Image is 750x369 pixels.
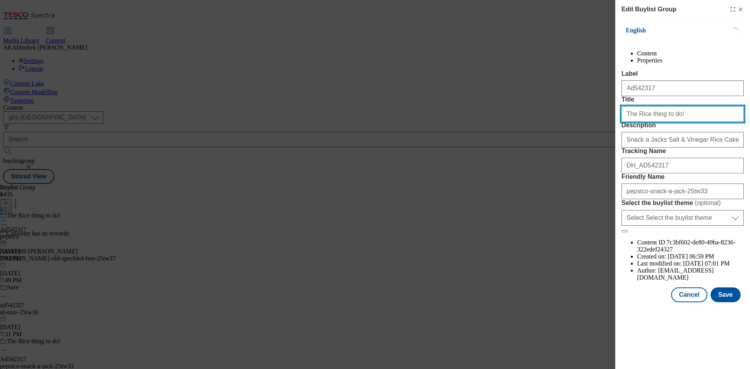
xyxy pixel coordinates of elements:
span: 7c3bf602-de80-49ba-8236-322edef24327 [637,239,736,253]
li: Last modified on: [637,260,744,267]
input: Enter Label [621,80,744,96]
p: English [626,27,708,34]
span: [DATE] 07:01 PM [683,260,730,267]
li: Content ID [637,239,744,253]
label: Select the buylist theme [621,199,744,207]
input: Enter Title [621,106,744,122]
input: Enter Tracking Name [621,158,744,173]
button: Save [711,287,741,302]
li: Author: [637,267,744,281]
h4: Edit Buylist Group [621,5,676,14]
label: Tracking Name [621,148,744,155]
li: Created on: [637,253,744,260]
span: [DATE] 06:59 PM [668,253,714,260]
label: Title [621,96,744,103]
label: Label [621,70,744,77]
label: Friendly Name [621,173,744,180]
input: Enter Friendly Name [621,184,744,199]
span: [EMAIL_ADDRESS][DOMAIN_NAME] [637,267,714,281]
button: Cancel [671,287,707,302]
li: Content [637,50,744,57]
span: ( optional ) [695,200,721,206]
label: Description [621,122,744,129]
li: Properties [637,57,744,64]
input: Enter Description [621,132,744,148]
